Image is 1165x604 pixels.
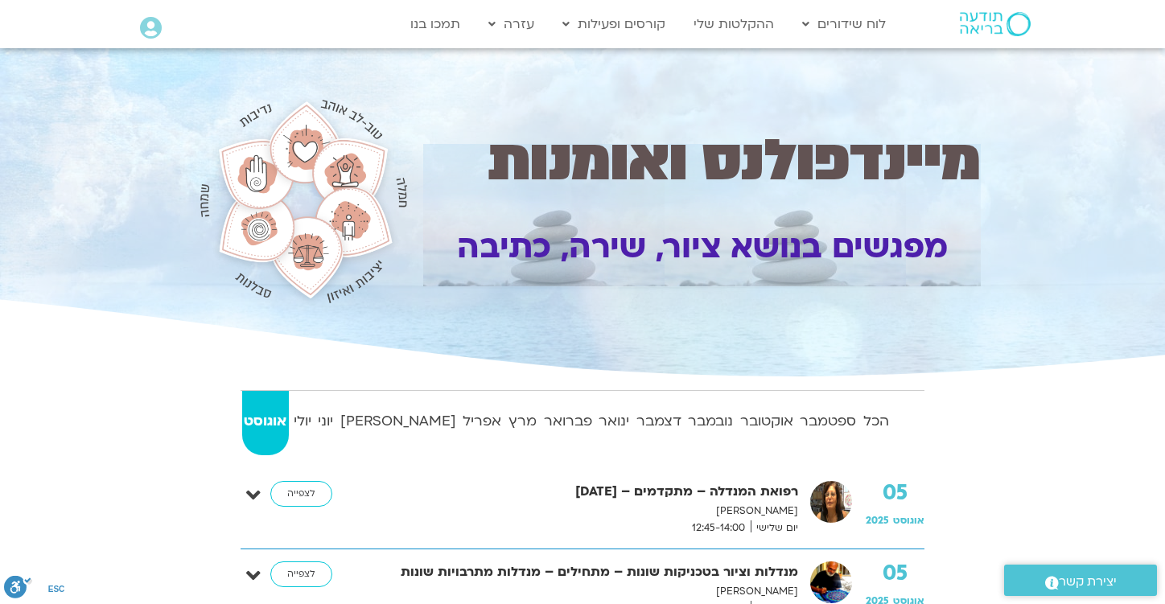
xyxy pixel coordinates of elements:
[893,514,924,527] span: אוגוסט
[376,503,798,520] p: [PERSON_NAME]
[423,220,981,275] p: מפגשים בנושא ציור, שירה, כתיבה
[541,409,594,433] strong: פברואר
[597,409,632,433] strong: ינואר
[597,391,632,455] a: ינואר
[423,134,981,187] h1: מיינדפולנס ואומנות
[339,391,459,455] a: [PERSON_NAME]
[292,391,314,455] a: יולי
[270,481,332,507] a: לצפייה
[686,409,735,433] strong: נובמבר
[738,391,795,455] a: אוקטובר
[376,481,798,503] strong: רפואת המנדלה – מתקדמים – [DATE]
[1004,565,1157,596] a: יצירת קשר
[480,9,542,39] a: עזרה
[316,391,336,455] a: יוני
[685,9,782,39] a: ההקלטות שלי
[242,391,289,455] a: אוגוסט
[270,561,332,587] a: לצפייה
[751,520,798,536] span: יום שלישי
[461,391,504,455] a: אפריל
[861,391,891,455] a: הכל
[686,520,751,536] span: 12:45-14:00
[866,481,924,505] strong: 05
[507,409,539,433] strong: מרץ
[339,409,459,433] strong: [PERSON_NAME]
[292,409,314,433] strong: יולי
[738,409,795,433] strong: אוקטובר
[507,391,539,455] a: מרץ
[316,409,336,433] strong: יוני
[634,391,683,455] a: דצמבר
[1059,571,1117,593] span: יצירת קשר
[798,409,858,433] strong: ספטמבר
[242,409,289,433] strong: אוגוסט
[798,391,858,455] a: ספטמבר
[461,409,504,433] strong: אפריל
[866,561,924,586] strong: 05
[541,391,594,455] a: פברואר
[634,409,683,433] strong: דצמבר
[794,9,894,39] a: לוח שידורים
[960,12,1031,36] img: תודעה בריאה
[376,561,798,583] strong: מנדלות וציור בטכניקות שונות – מתחילים – מנדלות מתרבויות שונות
[861,409,891,433] strong: הכל
[402,9,468,39] a: תמכו בנו
[376,583,798,600] p: [PERSON_NAME]
[554,9,673,39] a: קורסים ופעילות
[866,514,889,527] span: 2025
[686,391,735,455] a: נובמבר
